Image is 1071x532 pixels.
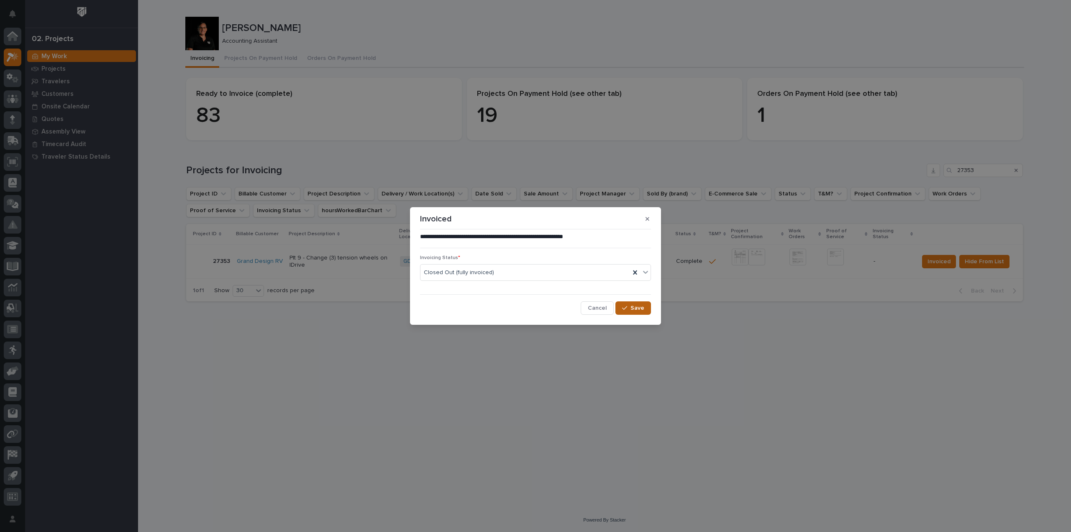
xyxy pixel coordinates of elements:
[420,255,460,260] span: Invoicing Status
[424,268,494,277] span: Closed Out (fully invoiced)
[630,304,644,312] span: Save
[588,304,607,312] span: Cancel
[581,301,614,315] button: Cancel
[615,301,651,315] button: Save
[420,214,452,224] p: Invoiced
